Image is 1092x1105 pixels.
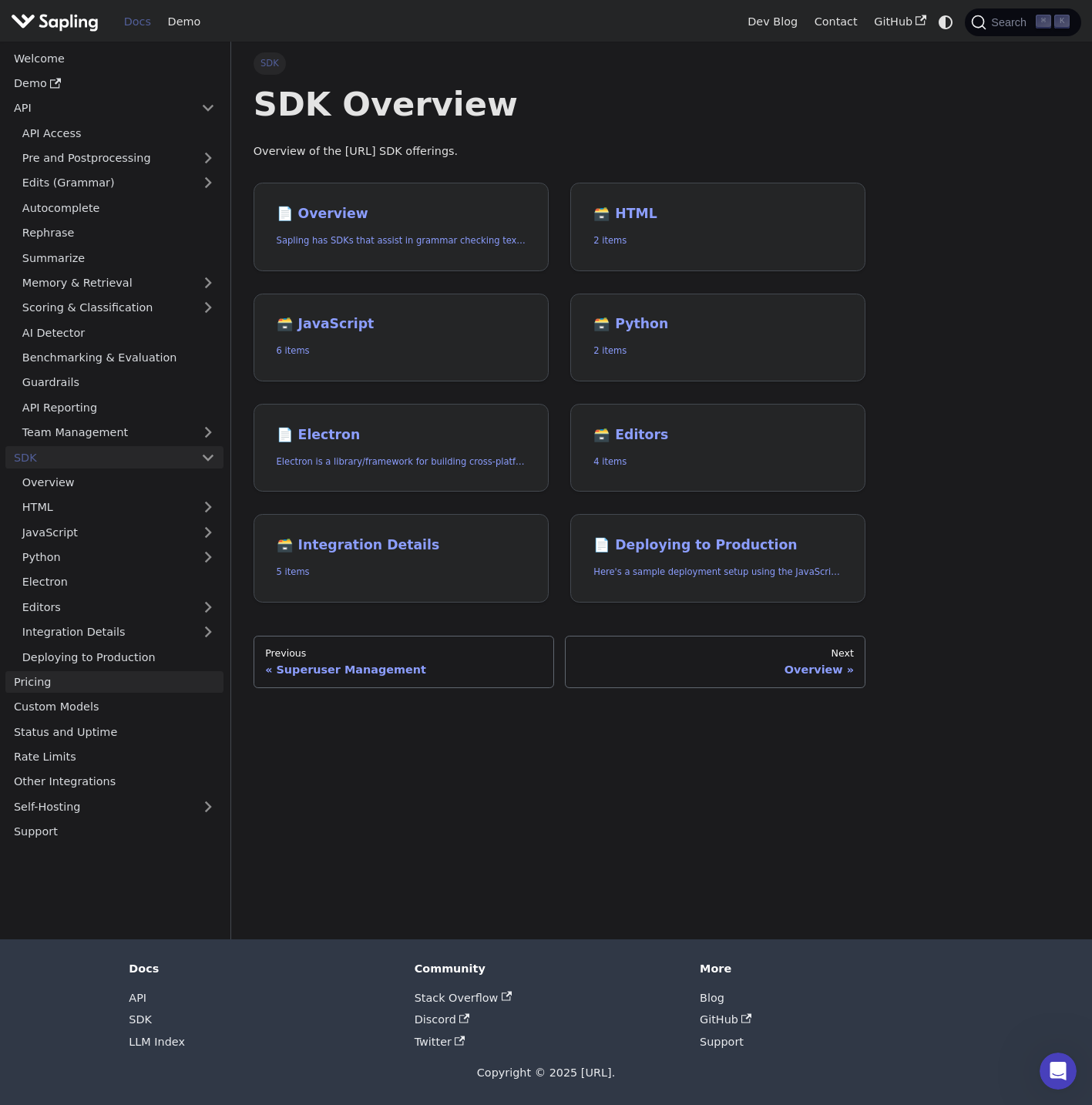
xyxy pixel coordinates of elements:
[565,636,865,688] a: NextOverview
[5,720,223,743] a: Status and Uptime
[570,514,865,603] a: 📄️ Deploying to ProductionHere's a sample deployment setup using the JavaScript SDK along with a ...
[129,1036,185,1048] a: LLM Index
[5,795,223,818] a: Self-Hosting
[577,647,854,660] div: Next
[254,52,866,74] nav: Breadcrumbs
[593,427,842,444] h2: Editors
[193,97,223,119] button: Collapse sidebar category 'API'
[5,696,223,718] a: Custom Models
[593,206,842,223] h2: HTML
[254,83,866,125] h1: SDK Overview
[14,396,223,418] a: API Reporting
[254,183,549,271] a: 📄️ OverviewSapling has SDKs that assist in grammar checking text for Python and JavaScript, and a...
[570,183,865,271] a: 🗃️ HTML2 items
[5,97,193,119] a: API
[254,143,866,161] p: Overview of the [URL] SDK offerings.
[1054,15,1070,29] kbd: K
[14,472,223,494] a: Overview
[415,962,678,976] div: Community
[14,347,223,369] a: Benchmarking & Evaluation
[277,455,526,469] p: Electron is a library/framework for building cross-platform desktop apps with JavaScript, HTML, a...
[5,746,223,768] a: Rate Limits
[129,1013,152,1026] a: SDK
[593,537,842,554] h2: Deploying to Production
[415,1013,470,1026] a: Discord
[14,247,223,269] a: Summarize
[570,404,865,492] a: 🗃️ Editors4 items
[5,446,193,469] a: SDK
[570,294,865,382] a: 🗃️ Python2 items
[254,294,549,382] a: 🗃️ JavaScript6 items
[806,10,866,34] a: Contact
[415,1036,465,1048] a: Twitter
[14,571,223,593] a: Electron
[254,636,866,688] nav: Docs pages
[1036,15,1051,29] kbd: ⌘
[14,222,223,244] a: Rephrase
[116,10,160,34] a: Docs
[277,233,526,248] p: Sapling has SDKs that assist in grammar checking text for Python and JavaScript, and an HTTP API ...
[160,10,209,34] a: Demo
[14,646,223,668] a: Deploying to Production
[193,596,223,618] button: Expand sidebar category 'Editors'
[277,344,526,358] p: 6 items
[254,52,286,74] span: SDK
[254,514,549,603] a: 🗃️ Integration Details5 items
[265,663,542,677] div: Superuser Management
[14,596,193,618] a: Editors
[739,10,805,34] a: Dev Blog
[986,16,1036,29] span: Search
[14,172,223,194] a: Edits (Grammar)
[277,316,526,333] h2: JavaScript
[193,446,223,469] button: Collapse sidebar category 'SDK'
[5,671,223,694] a: Pricing
[129,962,392,976] div: Docs
[14,196,223,219] a: Autocomplete
[593,316,842,333] h2: Python
[700,962,963,976] div: More
[277,427,526,444] h2: Electron
[865,10,934,34] a: GitHub
[14,521,223,543] a: JavaScript
[14,272,223,294] a: Memory & Retrieval
[593,565,842,579] p: Here's a sample deployment setup using the JavaScript SDK along with a Python backend.
[593,455,842,469] p: 4 items
[14,546,223,569] a: Python
[11,11,99,33] img: Sapling.ai
[14,147,223,170] a: Pre and Postprocessing
[5,821,223,843] a: Support
[254,404,549,492] a: 📄️ ElectronElectron is a library/framework for building cross-platform desktop apps with JavaScri...
[129,1064,963,1083] div: Copyright © 2025 [URL].
[700,1013,752,1026] a: GitHub
[14,496,223,519] a: HTML
[415,992,512,1004] a: Stack Overflow
[14,297,223,319] a: Scoring & Classification
[265,647,542,660] div: Previous
[700,992,724,1004] a: Blog
[593,344,842,358] p: 2 items
[14,122,223,144] a: API Access
[14,321,223,344] a: AI Detector
[700,1036,744,1048] a: Support
[5,72,223,95] a: Demo
[277,206,526,223] h2: Overview
[129,992,146,1004] a: API
[5,47,223,69] a: Welcome
[1040,1053,1077,1090] iframe: Intercom live chat
[593,233,842,248] p: 2 items
[5,771,223,793] a: Other Integrations
[11,11,104,33] a: Sapling.ai
[14,371,223,394] a: Guardrails
[277,565,526,579] p: 5 items
[277,537,526,554] h2: Integration Details
[577,663,854,677] div: Overview
[935,11,957,33] button: Switch between dark and light mode (currently system mode)
[965,8,1080,36] button: Search (Command+K)
[14,422,223,444] a: Team Management
[254,636,554,688] a: PreviousSuperuser Management
[14,621,223,643] a: Integration Details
